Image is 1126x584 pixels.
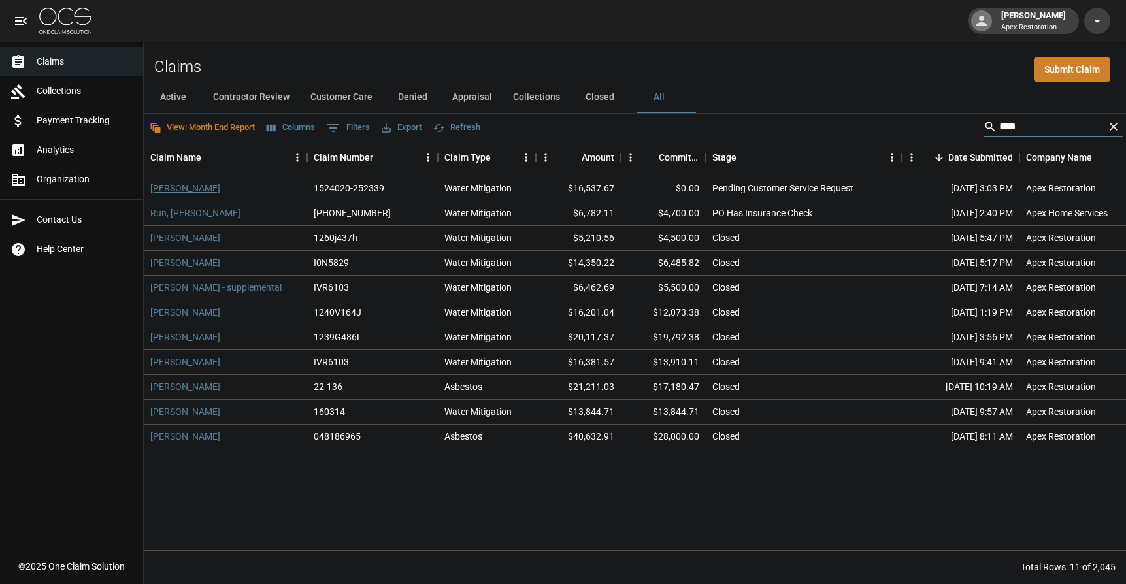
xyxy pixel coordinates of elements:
div: Water Mitigation [444,281,512,294]
button: Menu [902,148,921,167]
div: Apex Restoration [1026,405,1096,418]
div: $6,462.69 [536,276,621,300]
div: IVR6103 [314,355,349,368]
div: Water Mitigation [444,355,512,368]
button: Menu [288,148,307,167]
a: [PERSON_NAME] [150,256,220,269]
div: $16,537.67 [536,176,621,201]
div: 1240V164J [314,306,361,319]
div: Closed [712,380,740,393]
div: Committed Amount [659,139,699,176]
div: [DATE] 9:41 AM [902,350,1019,375]
div: Water Mitigation [444,231,512,244]
div: IVR6103 [314,281,349,294]
button: Appraisal [442,82,503,113]
div: $13,844.71 [621,400,706,425]
button: Sort [737,148,755,167]
div: Closed [712,430,740,443]
div: Water Mitigation [444,331,512,344]
div: Claim Number [307,139,438,176]
div: [DATE] 5:47 PM [902,226,1019,251]
div: Committed Amount [621,139,706,176]
div: [PERSON_NAME] [996,9,1071,33]
div: $40,632.91 [536,425,621,449]
div: Apex Restoration [1026,256,1096,269]
div: $19,792.38 [621,325,706,350]
div: $0.00 [621,176,706,201]
button: Sort [201,148,220,167]
div: $6,485.82 [621,251,706,276]
button: Select columns [263,118,318,138]
div: 048186965 [314,430,361,443]
div: Water Mitigation [444,405,512,418]
div: Pending Customer Service Request [712,182,853,195]
div: Claim Type [438,139,536,176]
div: Company Name [1026,139,1092,176]
div: [DATE] 8:11 AM [902,425,1019,449]
p: Apex Restoration [1001,22,1066,33]
a: Submit Claim [1034,57,1110,82]
div: [DATE] 1:19 PM [902,300,1019,325]
a: [PERSON_NAME] [150,231,220,244]
a: [PERSON_NAME] [150,182,220,195]
div: I0N5829 [314,256,349,269]
button: Sort [373,148,391,167]
div: $13,910.11 [621,350,706,375]
a: [PERSON_NAME] [150,430,220,443]
div: Claim Name [144,139,307,176]
button: Menu [621,148,640,167]
div: $4,700.00 [621,201,706,226]
div: Water Mitigation [444,256,512,269]
span: Organization [37,172,133,186]
div: [DATE] 9:57 AM [902,400,1019,425]
button: All [629,82,688,113]
div: Claim Type [444,139,491,176]
span: Collections [37,84,133,98]
div: Water Mitigation [444,306,512,319]
button: Export [378,118,425,138]
div: $5,210.56 [536,226,621,251]
div: Closed [712,306,740,319]
div: $20,117.37 [536,325,621,350]
div: Closed [712,331,740,344]
div: $16,201.04 [536,300,621,325]
button: Menu [418,148,438,167]
button: Refresh [430,118,484,138]
button: Customer Care [300,82,383,113]
a: [PERSON_NAME] [150,331,220,344]
button: Collections [503,82,571,113]
span: Claims [37,55,133,69]
button: Sort [930,148,948,167]
div: Apex Restoration [1026,380,1096,393]
div: Water Mitigation [444,182,512,195]
div: [DATE] 2:40 PM [902,201,1019,226]
div: Asbestos [444,380,482,393]
div: Apex Restoration [1026,355,1096,368]
div: Closed [712,231,740,244]
div: Asbestos [444,430,482,443]
div: 01-008-911341 [314,206,391,219]
div: Apex Home Services [1026,206,1108,219]
div: Total Rows: 11 of 2,045 [1021,560,1116,574]
div: [DATE] 3:56 PM [902,325,1019,350]
div: 1524020-252339 [314,182,384,195]
div: Closed [712,256,740,269]
div: $13,844.71 [536,400,621,425]
div: 1239G486L [314,331,362,344]
button: open drawer [8,8,34,34]
span: Payment Tracking [37,114,133,127]
img: ocs-logo-white-transparent.png [39,8,91,34]
div: Closed [712,355,740,368]
div: Date Submitted [948,139,1013,176]
div: Stage [706,139,902,176]
div: Closed [712,405,740,418]
div: Apex Restoration [1026,182,1096,195]
button: Sort [491,148,509,167]
span: Analytics [37,143,133,157]
span: Contact Us [37,213,133,227]
div: $6,782.11 [536,201,621,226]
div: [DATE] 3:03 PM [902,176,1019,201]
h2: Claims [154,57,201,76]
div: Amount [536,139,621,176]
button: Sort [1092,148,1110,167]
